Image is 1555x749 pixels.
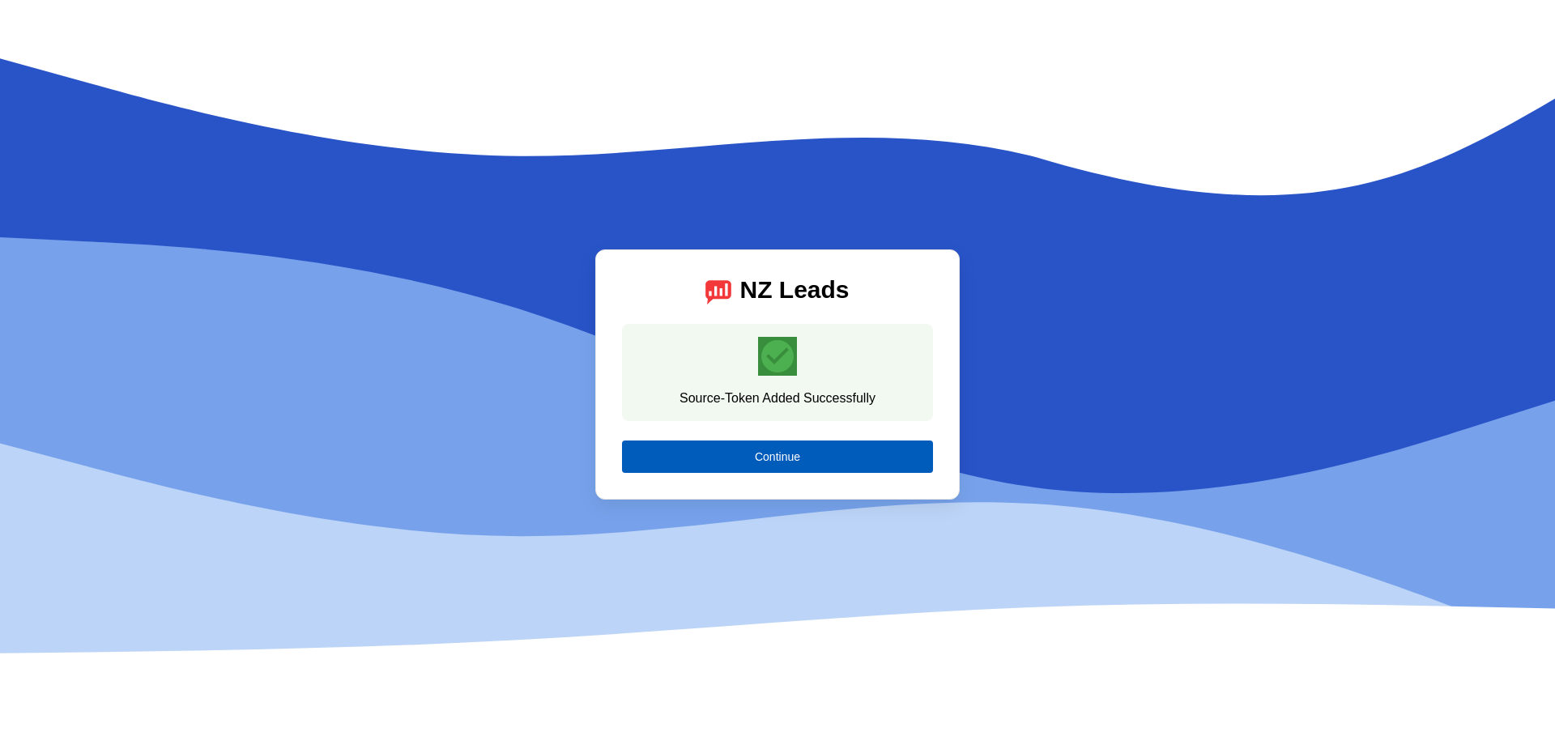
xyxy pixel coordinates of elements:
div: Source-Token Added Successfully [680,389,875,408]
mat-icon: check_circle [758,337,797,376]
div: NZ Leads [739,276,849,304]
button: Continue [622,440,933,473]
span: Continue [755,450,800,463]
img: logo [705,276,731,304]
